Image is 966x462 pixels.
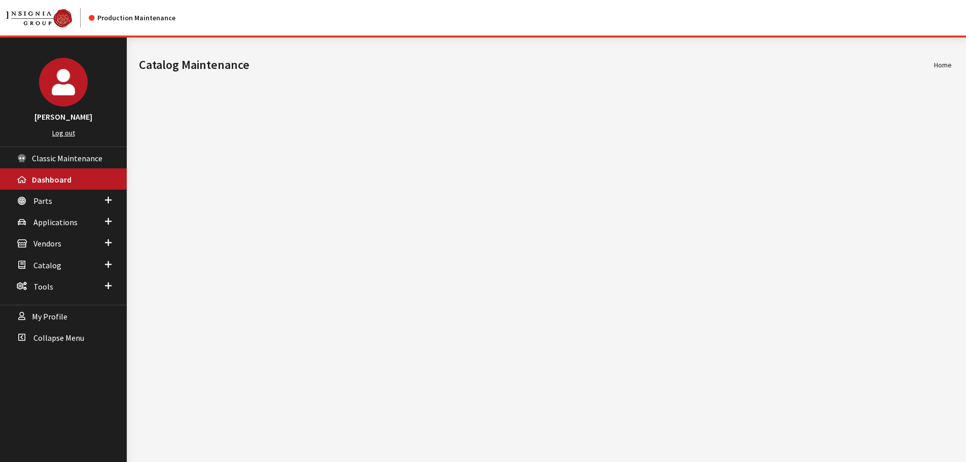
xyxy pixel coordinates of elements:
[32,174,71,185] span: Dashboard
[89,13,175,23] div: Production Maintenance
[32,311,67,322] span: My Profile
[33,196,52,206] span: Parts
[33,260,61,270] span: Catalog
[934,60,952,70] li: Home
[32,153,102,163] span: Classic Maintenance
[33,281,53,292] span: Tools
[33,217,78,227] span: Applications
[6,9,72,27] img: Catalog Maintenance
[52,128,75,137] a: Log out
[33,239,61,249] span: Vendors
[139,56,934,74] h1: Catalog Maintenance
[33,333,84,343] span: Collapse Menu
[39,58,88,106] img: Cheyenne Dorton
[6,8,89,27] a: Insignia Group logo
[10,111,117,123] h3: [PERSON_NAME]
